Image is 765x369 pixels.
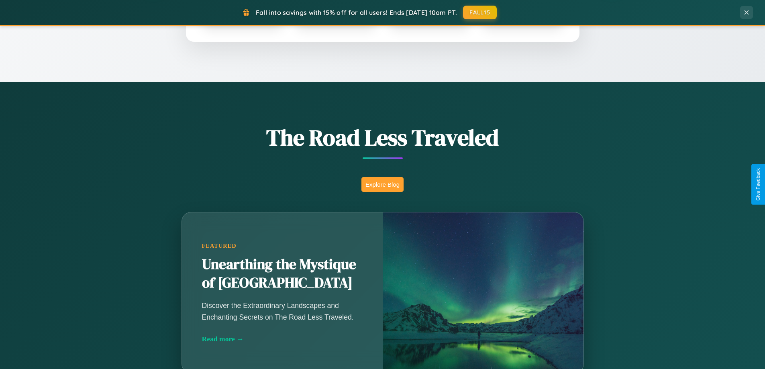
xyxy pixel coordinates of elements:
div: Read more → [202,335,363,343]
h1: The Road Less Traveled [142,122,624,153]
span: Fall into savings with 15% off for all users! Ends [DATE] 10am PT. [256,8,457,16]
button: FALL15 [463,6,497,19]
button: Explore Blog [361,177,404,192]
p: Discover the Extraordinary Landscapes and Enchanting Secrets on The Road Less Traveled. [202,300,363,322]
div: Give Feedback [755,168,761,201]
h2: Unearthing the Mystique of [GEOGRAPHIC_DATA] [202,255,363,292]
div: Featured [202,243,363,249]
